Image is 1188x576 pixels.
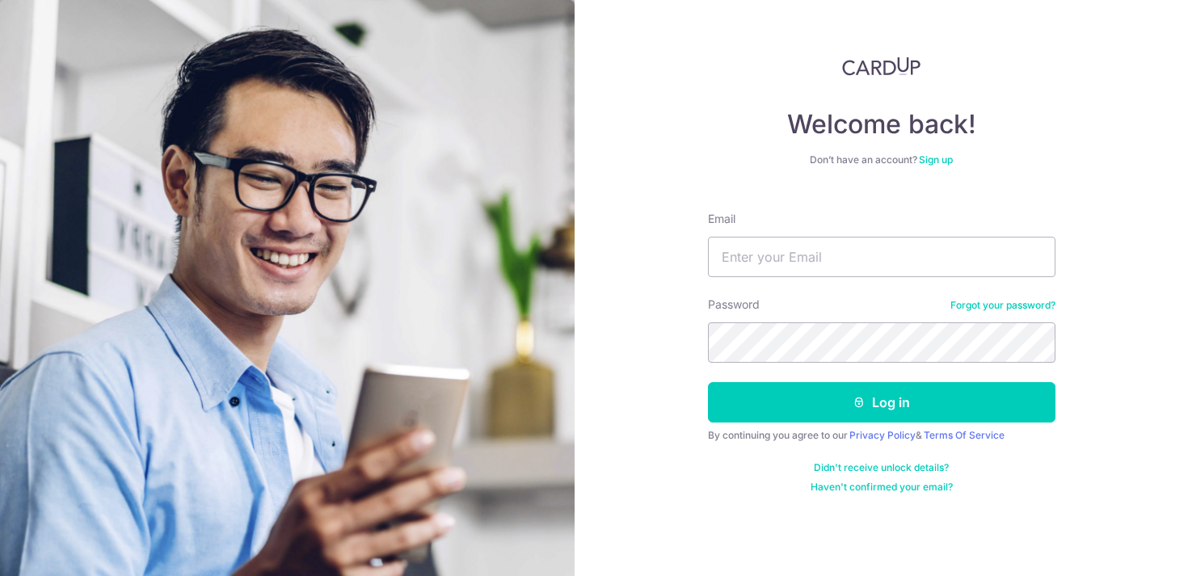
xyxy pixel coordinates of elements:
a: Sign up [919,153,953,166]
a: Privacy Policy [849,429,916,441]
button: Log in [708,382,1055,423]
a: Didn't receive unlock details? [814,461,949,474]
div: By continuing you agree to our & [708,429,1055,442]
input: Enter your Email [708,237,1055,277]
a: Haven't confirmed your email? [811,481,953,494]
label: Password [708,296,760,313]
label: Email [708,211,735,227]
a: Terms Of Service [924,429,1005,441]
a: Forgot your password? [950,299,1055,312]
div: Don’t have an account? [708,153,1055,166]
h4: Welcome back! [708,108,1055,141]
img: CardUp Logo [842,57,921,76]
